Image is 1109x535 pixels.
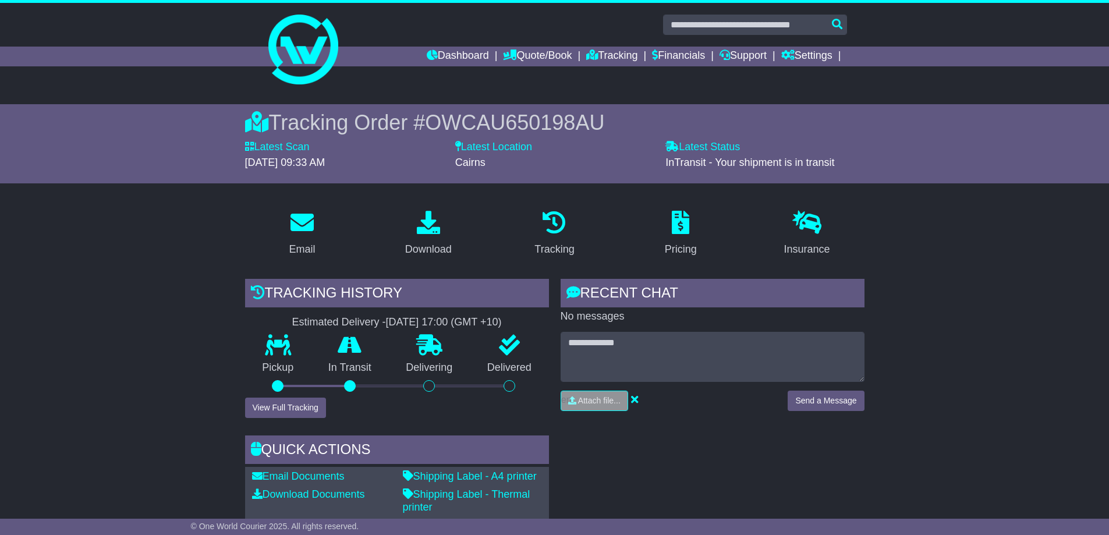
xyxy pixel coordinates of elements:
label: Latest Status [665,141,740,154]
span: © One World Courier 2025. All rights reserved. [191,522,359,531]
span: [DATE] 09:33 AM [245,157,325,168]
a: Settings [781,47,832,66]
p: Delivered [470,362,549,374]
a: Dashboard [427,47,489,66]
a: Quote/Book [503,47,572,66]
span: InTransit - Your shipment is in transit [665,157,834,168]
a: Financials [652,47,705,66]
a: Download Documents [252,488,365,500]
a: Email [281,207,323,261]
div: Tracking history [245,279,549,310]
a: Tracking [586,47,637,66]
label: Latest Scan [245,141,310,154]
a: Shipping Label - Thermal printer [403,488,530,513]
div: [DATE] 17:00 (GMT +10) [386,316,502,329]
p: No messages [561,310,864,323]
div: Quick Actions [245,435,549,467]
a: Support [720,47,767,66]
div: Insurance [784,242,830,257]
label: Latest Location [455,141,532,154]
div: RECENT CHAT [561,279,864,310]
button: View Full Tracking [245,398,326,418]
a: Download [398,207,459,261]
div: Pricing [665,242,697,257]
p: Delivering [389,362,470,374]
a: Insurance [777,207,838,261]
a: Email Documents [252,470,345,482]
a: Tracking [527,207,582,261]
span: Cairns [455,157,486,168]
p: In Transit [311,362,389,374]
a: Pricing [657,207,704,261]
p: Pickup [245,362,311,374]
div: Email [289,242,315,257]
a: Shipping Label - A4 printer [403,470,537,482]
button: Send a Message [788,391,864,411]
div: Estimated Delivery - [245,316,549,329]
div: Tracking Order # [245,110,864,135]
span: OWCAU650198AU [425,111,604,134]
div: Tracking [534,242,574,257]
div: Download [405,242,452,257]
